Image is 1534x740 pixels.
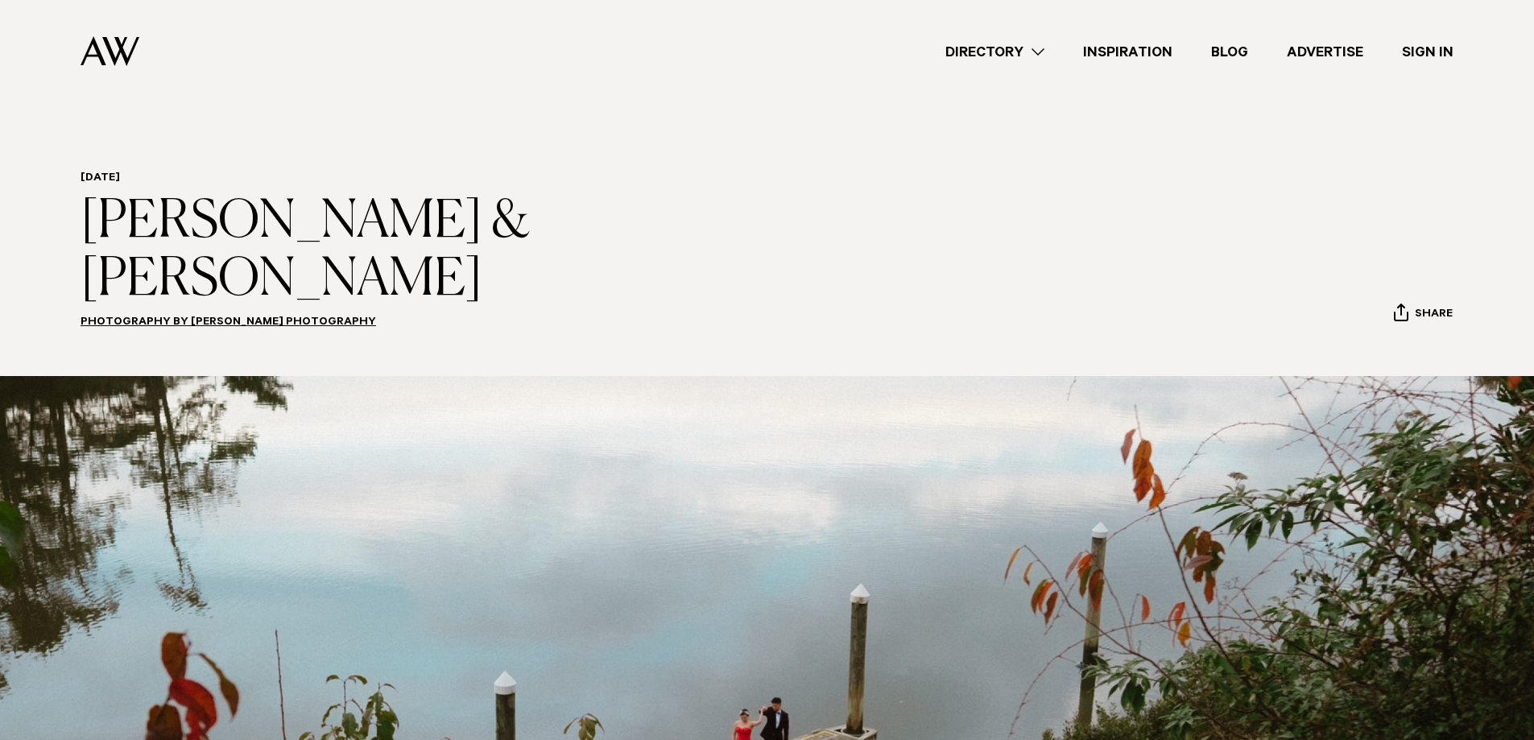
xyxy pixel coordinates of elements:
img: Auckland Weddings Logo [81,36,139,66]
a: Photography by [PERSON_NAME] Photography [81,316,376,329]
a: Inspiration [1064,41,1192,63]
span: Share [1415,308,1453,323]
a: Advertise [1267,41,1383,63]
a: Directory [926,41,1064,63]
button: Share [1393,303,1453,327]
h1: [PERSON_NAME] & [PERSON_NAME] [81,193,825,309]
a: Sign In [1383,41,1473,63]
a: Blog [1192,41,1267,63]
h6: [DATE] [81,172,825,187]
